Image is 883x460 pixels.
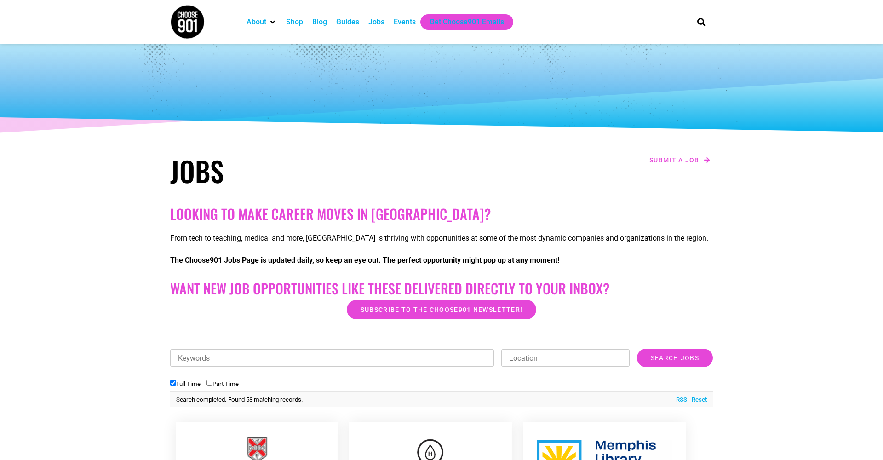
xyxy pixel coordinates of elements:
[206,380,212,386] input: Part Time
[394,17,416,28] a: Events
[242,14,682,30] nav: Main nav
[347,300,536,319] a: Subscribe to the Choose901 newsletter!
[637,349,713,367] input: Search Jobs
[170,233,713,244] p: From tech to teaching, medical and more, [GEOGRAPHIC_DATA] is thriving with opportunities at some...
[242,14,281,30] div: About
[501,349,630,367] input: Location
[368,17,384,28] a: Jobs
[286,17,303,28] a: Shop
[647,154,713,166] a: Submit a job
[649,157,700,163] span: Submit a job
[361,306,522,313] span: Subscribe to the Choose901 newsletter!
[694,14,709,29] div: Search
[206,380,239,387] label: Part Time
[170,349,494,367] input: Keywords
[247,17,266,28] a: About
[170,380,176,386] input: Full Time
[336,17,359,28] a: Guides
[671,395,687,404] a: RSS
[430,17,504,28] a: Get Choose901 Emails
[687,395,707,404] a: Reset
[170,206,713,222] h2: Looking to make career moves in [GEOGRAPHIC_DATA]?
[170,280,713,297] h2: Want New Job Opportunities like these Delivered Directly to your Inbox?
[170,380,201,387] label: Full Time
[170,154,437,187] h1: Jobs
[170,256,559,264] strong: The Choose901 Jobs Page is updated daily, so keep an eye out. The perfect opportunity might pop u...
[312,17,327,28] a: Blog
[176,396,303,403] span: Search completed. Found 58 matching records.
